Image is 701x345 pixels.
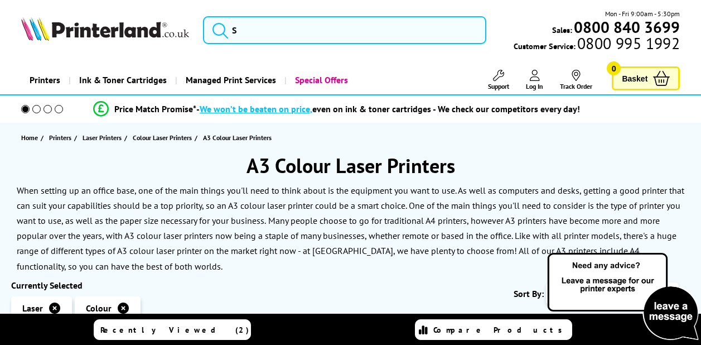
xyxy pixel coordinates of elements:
span: Support [488,82,509,90]
span: Mon - Fri 9:00am - 5:30pm [605,8,680,19]
a: Special Offers [284,66,356,94]
a: Printers [49,132,74,143]
span: Compare Products [433,325,568,335]
a: Printerland Logo [21,17,189,43]
a: Recently Viewed (2) [94,319,251,340]
a: Ink & Toner Cartridges [69,66,175,94]
span: Customer Service: [514,38,680,51]
span: Colour Laser Printers [133,132,192,143]
li: modal_Promise [6,99,668,119]
span: 0 [607,61,621,75]
span: Ink & Toner Cartridges [79,66,167,94]
a: Compare Products [415,319,572,340]
span: Laser [22,303,43,314]
a: Home [21,132,41,143]
span: Sales: [552,25,572,35]
a: Log In [526,70,543,90]
span: Log In [526,82,543,90]
a: Basket 0 [612,66,680,90]
span: Printers [49,132,71,143]
img: Open Live Chat window [545,251,701,343]
span: Basket [622,71,647,86]
span: We won’t be beaten on price, [200,103,312,114]
a: Track Order [560,70,592,90]
a: Support [488,70,509,90]
h1: A3 Colour Laser Printers [11,152,690,179]
input: S [203,16,486,44]
a: Laser Printers [83,132,124,143]
a: 0800 840 3699 [572,22,680,32]
a: Colour Laser Printers [133,132,195,143]
b: 0800 840 3699 [574,17,680,37]
p: Many people choose to go for traditional A4 printers, however A3 printers have become more and mo... [17,215,676,272]
p: When setting up an office base, one of the main things you'll need to think about is the equipmen... [17,185,684,226]
span: Price Match Promise* [114,103,196,114]
span: Sort By: [514,288,544,299]
a: Printers [21,66,69,94]
span: Recently Viewed (2) [100,325,249,335]
div: - even on ink & toner cartridges - We check our competitors every day! [196,103,580,114]
span: 0800 995 1992 [576,38,680,49]
span: Laser Printers [83,132,122,143]
img: Printerland Logo [21,17,189,41]
a: Managed Print Services [175,66,284,94]
span: Colour [86,303,112,314]
div: Currently Selected [11,280,173,291]
span: A3 Colour Laser Printers [203,133,272,142]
